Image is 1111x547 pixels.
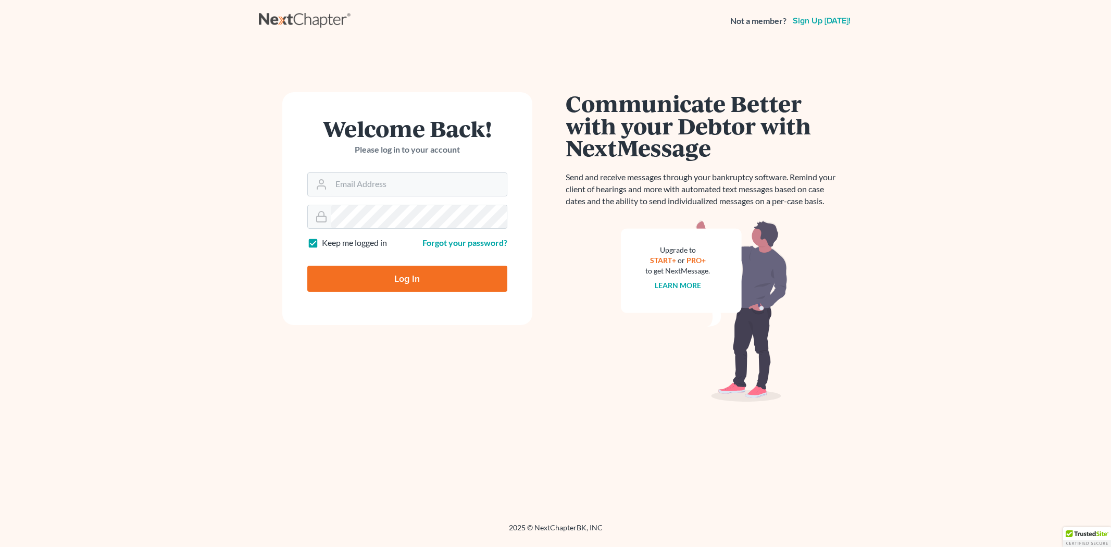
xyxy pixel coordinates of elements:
[307,266,507,292] input: Log In
[307,117,507,140] h1: Welcome Back!
[1063,527,1111,547] div: TrustedSite Certified
[791,17,853,25] a: Sign up [DATE]!
[686,256,706,265] a: PRO+
[678,256,685,265] span: or
[566,92,842,159] h1: Communicate Better with your Debtor with NextMessage
[322,237,387,249] label: Keep me logged in
[646,245,710,255] div: Upgrade to
[655,281,701,290] a: Learn more
[730,15,787,27] strong: Not a member?
[650,256,676,265] a: START+
[422,238,507,247] a: Forgot your password?
[259,523,853,541] div: 2025 © NextChapterBK, INC
[646,266,710,276] div: to get NextMessage.
[566,171,842,207] p: Send and receive messages through your bankruptcy software. Remind your client of hearings and mo...
[621,220,788,402] img: nextmessage_bg-59042aed3d76b12b5cd301f8e5b87938c9018125f34e5fa2b7a6b67550977c72.svg
[331,173,507,196] input: Email Address
[307,144,507,156] p: Please log in to your account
